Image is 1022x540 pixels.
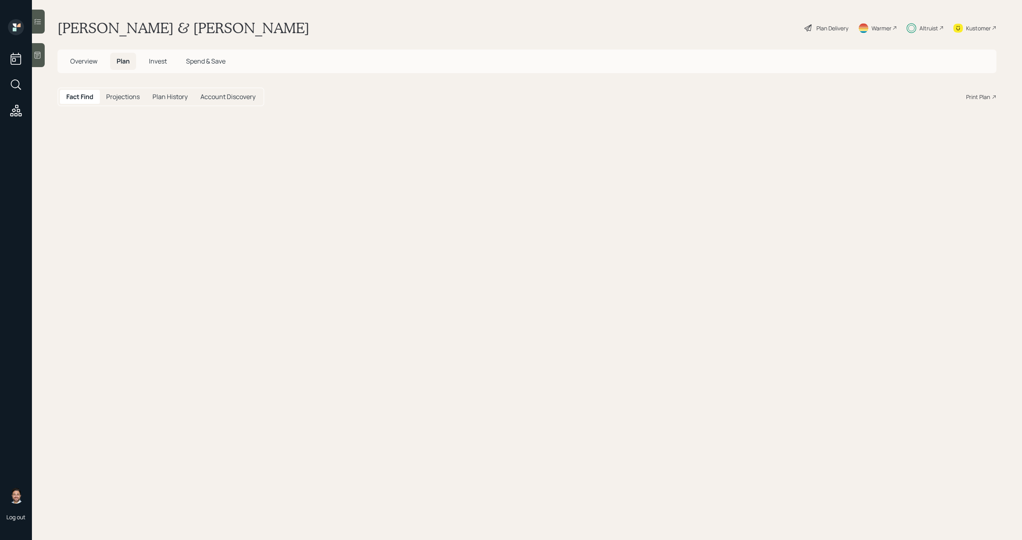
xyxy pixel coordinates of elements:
[117,57,130,66] span: Plan
[919,24,938,32] div: Altruist
[70,57,97,66] span: Overview
[8,488,24,504] img: michael-russo-headshot.png
[6,513,26,521] div: Log out
[57,19,309,37] h1: [PERSON_NAME] & [PERSON_NAME]
[966,24,991,32] div: Kustomer
[186,57,226,66] span: Spend & Save
[153,93,188,101] h5: Plan History
[106,93,140,101] h5: Projections
[816,24,848,32] div: Plan Delivery
[200,93,255,101] h5: Account Discovery
[871,24,891,32] div: Warmer
[149,57,167,66] span: Invest
[966,93,990,101] div: Print Plan
[66,93,93,101] h5: Fact Find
